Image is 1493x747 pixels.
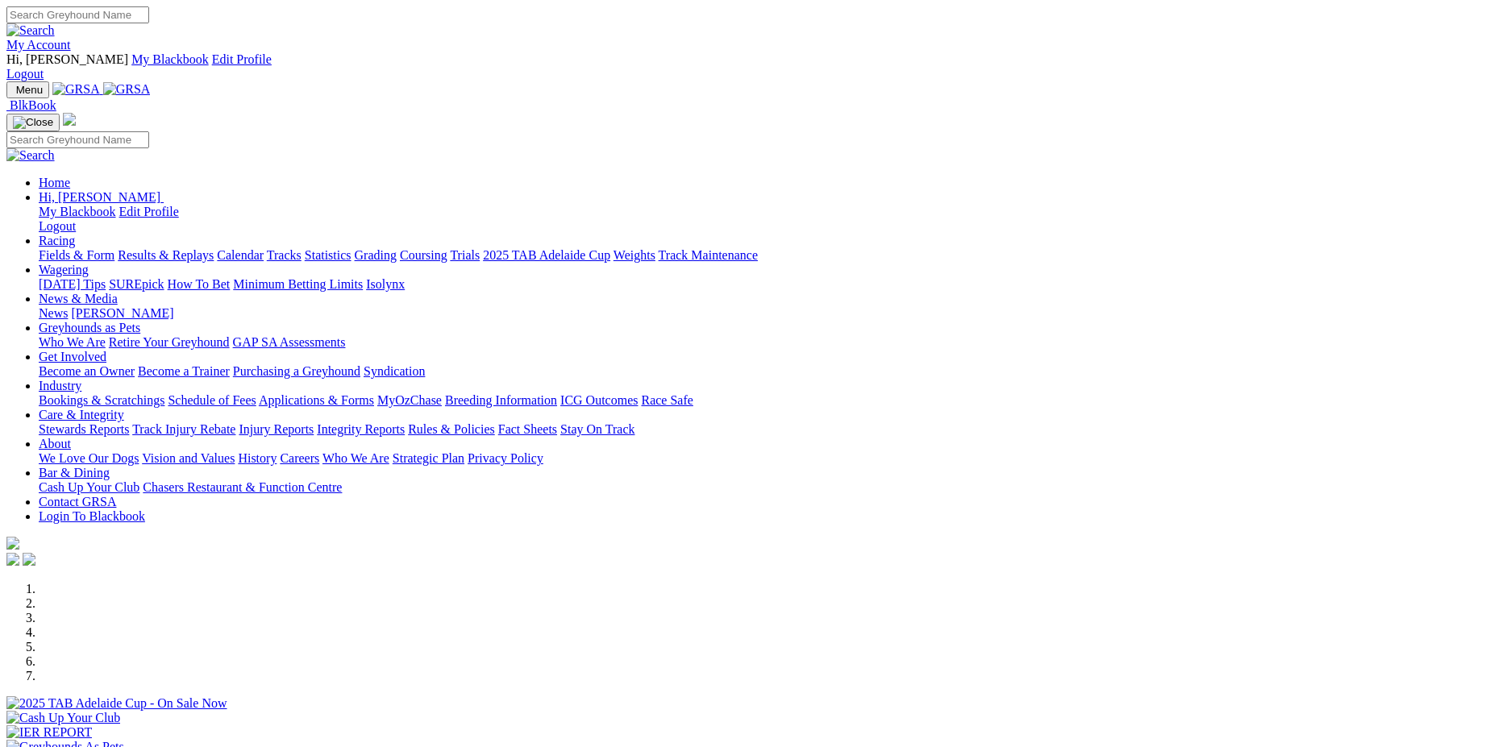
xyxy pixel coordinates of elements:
input: Search [6,131,149,148]
a: BlkBook [6,98,56,112]
a: Bookings & Scratchings [39,393,164,407]
div: My Account [6,52,1487,81]
div: About [39,451,1487,466]
a: Home [39,176,70,189]
a: Racing [39,234,75,247]
a: Weights [613,248,655,262]
img: Cash Up Your Club [6,711,120,725]
div: Get Involved [39,364,1487,379]
span: Menu [16,84,43,96]
div: Wagering [39,277,1487,292]
img: Search [6,148,55,163]
span: Hi, [PERSON_NAME] [39,190,160,204]
a: MyOzChase [377,393,442,407]
a: Schedule of Fees [168,393,256,407]
a: History [238,451,277,465]
a: Strategic Plan [393,451,464,465]
a: Contact GRSA [39,495,116,508]
img: 2025 TAB Adelaide Cup - On Sale Now [6,696,227,711]
img: twitter.svg [23,553,35,566]
div: Hi, [PERSON_NAME] [39,205,1487,234]
a: Results & Replays [118,248,214,262]
a: GAP SA Assessments [233,335,346,349]
input: Search [6,6,149,23]
a: Who We Are [39,335,106,349]
a: Become a Trainer [138,364,230,378]
div: Care & Integrity [39,422,1487,437]
a: Grading [355,248,397,262]
a: Wagering [39,263,89,276]
img: logo-grsa-white.png [6,537,19,550]
a: Privacy Policy [468,451,543,465]
a: Isolynx [366,277,405,291]
a: Syndication [364,364,425,378]
a: Logout [39,219,76,233]
a: Statistics [305,248,351,262]
a: Minimum Betting Limits [233,277,363,291]
a: [PERSON_NAME] [71,306,173,320]
a: Rules & Policies [408,422,495,436]
div: Racing [39,248,1487,263]
a: Trials [450,248,480,262]
a: Greyhounds as Pets [39,321,140,334]
img: facebook.svg [6,553,19,566]
div: Bar & Dining [39,480,1487,495]
a: Purchasing a Greyhound [233,364,360,378]
a: My Account [6,38,71,52]
a: Breeding Information [445,393,557,407]
a: Logout [6,67,44,81]
a: My Blackbook [39,205,116,218]
a: Track Maintenance [659,248,758,262]
a: Care & Integrity [39,408,124,421]
a: Cash Up Your Club [39,480,139,494]
a: Industry [39,379,81,392]
a: Who We Are [322,451,389,465]
a: Race Safe [641,393,692,407]
img: GRSA [52,82,100,97]
img: logo-grsa-white.png [63,113,76,126]
a: 2025 TAB Adelaide Cup [483,248,610,262]
a: Careers [280,451,319,465]
a: SUREpick [109,277,164,291]
button: Toggle navigation [6,81,49,98]
span: BlkBook [10,98,56,112]
a: Edit Profile [119,205,179,218]
a: Track Injury Rebate [132,422,235,436]
a: Get Involved [39,350,106,363]
a: Coursing [400,248,447,262]
img: Close [13,116,53,129]
a: Fact Sheets [498,422,557,436]
a: Stewards Reports [39,422,129,436]
a: My Blackbook [131,52,209,66]
a: Calendar [217,248,264,262]
a: Vision and Values [142,451,235,465]
a: About [39,437,71,450]
a: We Love Our Dogs [39,451,139,465]
img: GRSA [103,82,151,97]
a: How To Bet [168,277,231,291]
img: Search [6,23,55,38]
a: News [39,306,68,320]
a: Integrity Reports [317,422,405,436]
div: Industry [39,393,1487,408]
a: Tracks [267,248,302,262]
a: Login To Blackbook [39,509,145,523]
a: Applications & Forms [259,393,374,407]
a: Edit Profile [212,52,272,66]
img: IER REPORT [6,725,92,740]
div: Greyhounds as Pets [39,335,1487,350]
a: Bar & Dining [39,466,110,479]
a: Become an Owner [39,364,135,378]
a: Chasers Restaurant & Function Centre [143,480,342,494]
a: Retire Your Greyhound [109,335,230,349]
a: Hi, [PERSON_NAME] [39,190,164,204]
a: Fields & Form [39,248,114,262]
a: [DATE] Tips [39,277,106,291]
button: Toggle navigation [6,114,60,131]
a: News & Media [39,292,118,305]
span: Hi, [PERSON_NAME] [6,52,128,66]
div: News & Media [39,306,1487,321]
a: Injury Reports [239,422,314,436]
a: ICG Outcomes [560,393,638,407]
a: Stay On Track [560,422,634,436]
